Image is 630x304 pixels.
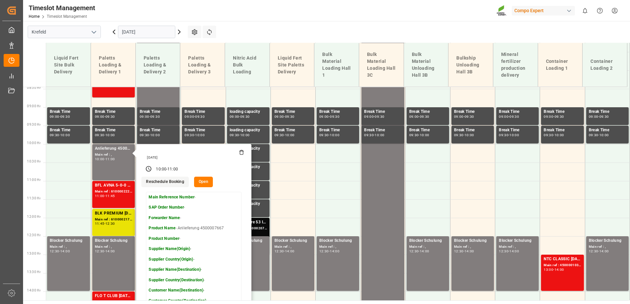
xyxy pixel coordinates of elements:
p: - [149,194,224,200]
div: - [194,115,195,118]
div: Timeslot Management [29,3,95,13]
div: 09:30 [509,115,519,118]
div: Break Time [589,127,626,134]
div: 14:00 [555,268,564,271]
span: 12:00 Hr [27,215,41,218]
strong: Product Name [149,226,176,230]
div: BLK PREMIUM [DATE] 25kg(x40)D,EN,PL,FNLFLO T BKR [DATE] 25kg (x40) D,ATBT FAIR 25-5-8 35%UH 3M 25... [95,210,132,217]
div: - [418,250,419,253]
div: 09:00 [95,115,104,118]
div: 09:00 [319,115,329,118]
div: 14:00 [420,250,429,253]
div: Break Time [454,109,491,115]
div: Break Time [409,127,446,134]
div: Break Time [140,109,177,115]
div: - [104,134,105,137]
div: 09:30 [230,134,239,137]
div: Break Time [185,109,222,115]
div: - [239,134,240,137]
div: Break Time [454,127,491,134]
div: Break Time [50,109,87,115]
div: 09:30 [330,115,339,118]
div: - [508,250,509,253]
div: 09:30 [364,134,374,137]
div: 10:00 [150,134,160,137]
strong: Customer Country(Destination) [149,298,206,303]
div: 12:30 [95,250,104,253]
button: show 0 new notifications [578,3,592,18]
button: open menu [89,27,99,37]
strong: Supplier Country(Destination) [149,278,204,282]
div: Main ref : 6100002171, 2000001267 [95,217,132,222]
div: 13:00 [544,268,553,271]
div: 09:30 [454,134,464,137]
strong: Main Reference Number [149,195,194,199]
span: 09:30 Hr [27,123,41,126]
div: 10:00 [555,134,564,137]
div: - [464,134,465,137]
div: Blocker Schulung [50,238,87,244]
div: 12:30 [409,250,419,253]
span: 12:30 Hr [27,233,41,237]
div: 10:00 [285,134,295,137]
div: Break Time [544,109,581,115]
div: Liquid Fert Site Bulk Delivery [51,52,85,78]
input: DD.MM.YYYY [118,26,175,38]
p: - [149,267,224,273]
div: Paletts Loading & Delivery 1 [96,52,130,78]
p: - Anlieferung 4500007667 [149,225,224,231]
div: Break Time [50,127,87,134]
div: 09:00 [454,115,464,118]
div: Main ref : , [454,244,491,250]
div: 09:30 [60,115,70,118]
div: 10:00 [599,134,609,137]
div: Compo Expert [512,6,575,15]
p: - [149,215,224,221]
div: 11:45 [95,222,104,225]
div: - [329,250,330,253]
div: 09:00 [409,115,419,118]
div: 09:30 [409,134,419,137]
div: 14:00 [465,250,474,253]
div: Break Time [185,127,222,134]
div: 12:30 [454,250,464,253]
div: - [284,250,285,253]
div: Mineral fertilizer production delivery [499,48,532,81]
div: - [284,115,285,118]
div: Break Time [274,127,312,134]
div: Main ref : , [274,244,312,250]
div: Main ref : 6100002225, 2000001650 [95,189,132,194]
span: 10:30 Hr [27,160,41,163]
div: Main ref : , [409,244,446,250]
div: Liquid Fert Site Paletts Delivery [275,52,309,78]
div: 12:30 [50,250,59,253]
div: BFL AVNA 5-0-0 SL 1000L IBC MTO [95,182,132,189]
div: FLO T CLUB [DATE] 25kg (x40) INT [95,293,132,299]
a: Home [29,14,40,19]
div: 14:00 [105,250,115,253]
span: 11:00 Hr [27,178,41,182]
div: 09:00 [140,115,149,118]
p: - [149,288,224,293]
button: Reschedule Booking [141,177,188,187]
div: loading capacity [230,109,267,115]
div: - [374,115,375,118]
div: 09:00 [589,115,598,118]
div: Bulk Material Loading Hall 3C [364,48,398,81]
div: Main ref : , [95,244,132,250]
div: Break Time [319,109,357,115]
div: Break Time [544,127,581,134]
div: Break Time [499,109,536,115]
div: - [284,134,285,137]
strong: Forwarder Name [149,215,180,220]
div: - [104,115,105,118]
div: - [239,115,240,118]
div: Main ref : , [499,244,536,250]
div: 12:30 [319,250,329,253]
div: Paletts Loading & Delivery 2 [141,52,175,78]
div: Blocker Schulung [274,238,312,244]
span: 13:30 Hr [27,270,41,274]
div: 09:30 [589,134,598,137]
div: 10:00 [375,134,384,137]
div: 10:00 [156,166,166,172]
